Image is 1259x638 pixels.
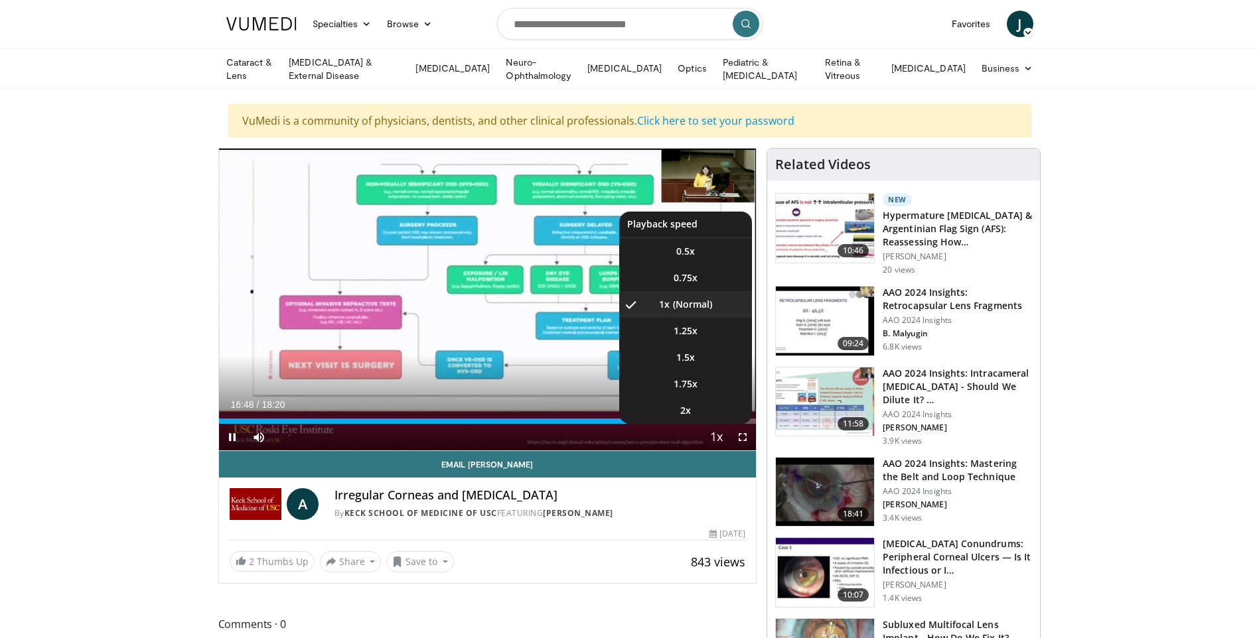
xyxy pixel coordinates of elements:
[838,588,869,602] span: 10:07
[883,409,1032,420] p: AAO 2024 Insights
[974,55,1041,82] a: Business
[776,287,874,355] img: 01f52a5c-6a53-4eb2-8a1d-dad0d168ea80.150x105_q85_crop-smart_upscale.jpg
[379,11,440,37] a: Browse
[883,265,915,275] p: 20 views
[386,551,454,572] button: Save to
[407,55,498,82] a: [MEDICAL_DATA]
[579,55,670,82] a: [MEDICAL_DATA]
[883,486,1032,497] p: AAO 2024 Insights
[226,17,297,31] img: VuMedi Logo
[883,342,922,352] p: 6.8K views
[676,351,695,364] span: 1.5x
[674,271,698,285] span: 0.75x
[775,193,1032,275] a: 10:46 New Hypermature [MEDICAL_DATA] & Argentinian Flag Sign (AFS): Reassessing How… [PERSON_NAME...
[944,11,999,37] a: Favorites
[1007,11,1033,37] a: J
[497,8,763,40] input: Search topics, interventions
[281,56,407,82] a: [MEDICAL_DATA] & External Disease
[637,113,794,128] a: Click here to set your password
[729,424,756,450] button: Fullscreen
[838,244,869,257] span: 10:46
[231,399,254,410] span: 16:48
[776,538,874,607] img: 5ede7c1e-2637-46cb-a546-16fd546e0e1e.150x105_q85_crop-smart_upscale.jpg
[659,298,670,311] span: 1x
[776,367,874,436] img: de733f49-b136-4bdc-9e00-4021288efeb7.150x105_q85_crop-smart_upscale.jpg
[775,157,871,172] h4: Related Videos
[230,488,281,520] img: Keck School of Medicine of USC
[703,424,729,450] button: Playback Rate
[249,555,254,568] span: 2
[883,457,1032,483] h3: AAO 2024 Insights: Mastering the Belt and Loop Technique
[219,424,246,450] button: Pause
[883,580,1032,590] p: [PERSON_NAME]
[775,457,1032,527] a: 18:41 AAO 2024 Insights: Mastering the Belt and Loop Technique AAO 2024 Insights [PERSON_NAME] 3....
[228,104,1031,137] div: VuMedi is a community of physicians, dentists, and other clinical professionals.
[691,554,745,570] span: 843 views
[246,424,272,450] button: Mute
[883,286,1032,312] h3: AAO 2024 Insights: Retrocapsular Lens Fragments
[883,328,1032,339] p: B. Malyugin
[680,404,691,417] span: 2x
[838,507,869,521] span: 18:41
[883,499,1032,510] p: [PERSON_NAME]
[883,209,1032,249] h3: Hypermature [MEDICAL_DATA] & Argentinian Flag Sign (AFS): Reassessing How…
[320,551,382,572] button: Share
[305,11,380,37] a: Specialties
[838,417,869,430] span: 11:58
[715,56,817,82] a: Pediatric & [MEDICAL_DATA]
[817,56,883,82] a: Retina & Vitreous
[287,488,319,520] a: A
[334,507,746,519] div: By FEATURING
[883,193,912,206] p: New
[883,537,1032,577] h3: [MEDICAL_DATA] Conundrums: Peripheral Corneal Ulcers — Is It Infectious or I…
[709,528,745,540] div: [DATE]
[883,422,1032,433] p: [PERSON_NAME]
[883,593,922,604] p: 1.4K views
[674,324,698,338] span: 1.25x
[776,194,874,263] img: 40c8dcf9-ac14-45af-8571-bda4a5b229bd.150x105_q85_crop-smart_upscale.jpg
[230,551,315,572] a: 2 Thumbs Up
[218,615,757,633] span: Comments 0
[883,251,1032,262] p: [PERSON_NAME]
[498,56,579,82] a: Neuro-Ophthalmology
[883,436,922,446] p: 3.9K views
[219,451,757,478] a: Email [PERSON_NAME]
[344,507,497,519] a: Keck School of Medicine of USC
[883,367,1032,407] h3: AAO 2024 Insights: Intracameral [MEDICAL_DATA] - Should We Dilute It? …
[334,488,746,503] h4: Irregular Corneas and [MEDICAL_DATA]
[219,418,757,424] div: Progress Bar
[883,513,922,523] p: 3.4K views
[883,315,1032,326] p: AAO 2024 Insights
[775,286,1032,356] a: 09:24 AAO 2024 Insights: Retrocapsular Lens Fragments AAO 2024 Insights B. Malyugin 6.8K views
[670,55,714,82] a: Optics
[674,377,698,391] span: 1.75x
[883,55,974,82] a: [MEDICAL_DATA]
[775,367,1032,446] a: 11:58 AAO 2024 Insights: Intracameral [MEDICAL_DATA] - Should We Dilute It? … AAO 2024 Insights [...
[775,537,1032,607] a: 10:07 [MEDICAL_DATA] Conundrums: Peripheral Corneal Ulcers — Is It Infectious or I… [PERSON_NAME]...
[838,337,869,350] span: 09:24
[676,245,695,258] span: 0.5x
[218,56,281,82] a: Cataract & Lens
[219,149,757,451] video-js: Video Player
[257,399,259,410] span: /
[776,458,874,527] img: 22a3a3a3-03de-4b31-bd81-a17540334f4a.150x105_q85_crop-smart_upscale.jpg
[543,507,613,519] a: [PERSON_NAME]
[261,399,285,410] span: 18:20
